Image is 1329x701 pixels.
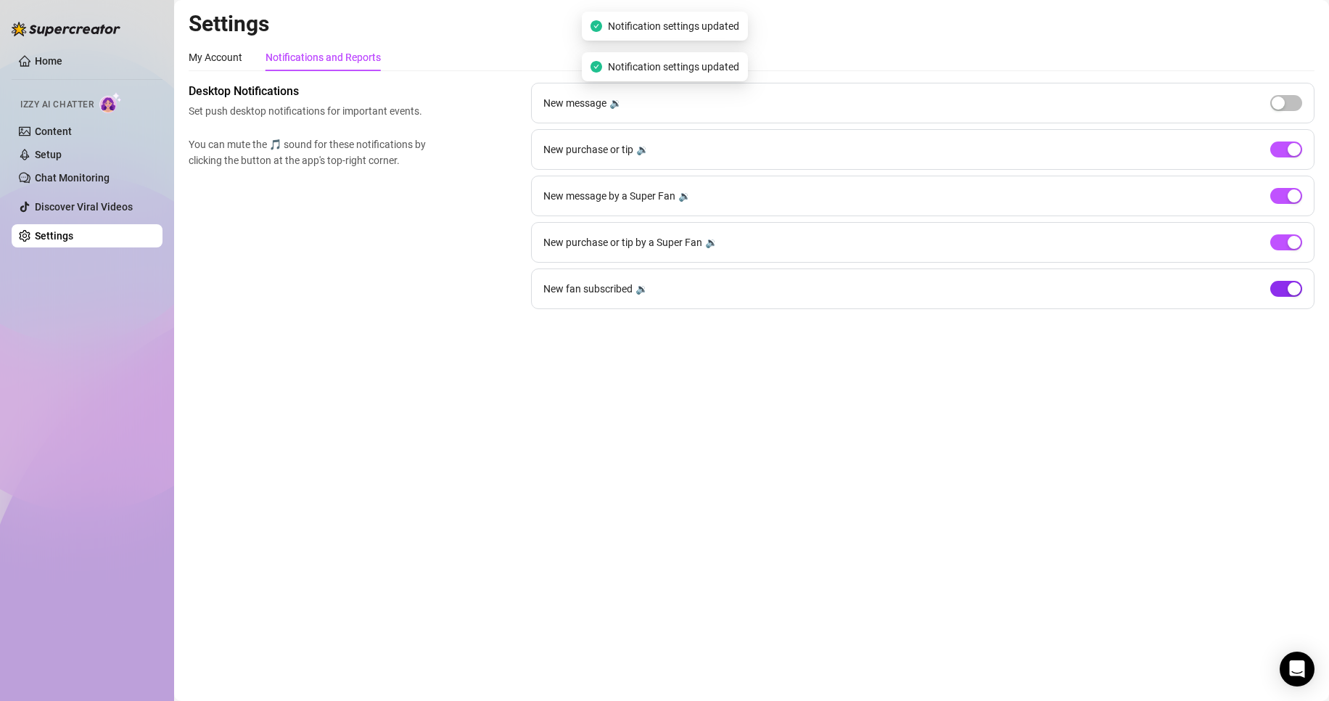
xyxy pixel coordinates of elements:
span: New fan subscribed [543,281,633,297]
a: Home [35,55,62,67]
span: Set push desktop notifications for important events. [189,103,432,119]
div: Notifications and Reports [266,49,381,65]
span: New message [543,95,606,111]
a: Settings [35,230,73,242]
div: 🔉 [705,234,717,250]
span: Desktop Notifications [189,83,432,100]
a: Content [35,126,72,137]
div: Open Intercom Messenger [1280,652,1314,686]
img: logo-BBDzfeDw.svg [12,22,120,36]
div: 🔉 [636,142,649,157]
span: New purchase or tip by a Super Fan [543,234,702,250]
a: Discover Viral Videos [35,201,133,213]
a: Chat Monitoring [35,172,110,184]
div: 🔉 [609,95,622,111]
span: New message by a Super Fan [543,188,675,204]
span: Izzy AI Chatter [20,98,94,112]
img: AI Chatter [99,92,122,113]
div: 🔉 [678,188,691,204]
span: New purchase or tip [543,142,633,157]
h2: Settings [189,10,1314,38]
span: Notification settings updated [608,59,739,75]
div: My Account [189,49,242,65]
span: You can mute the 🎵 sound for these notifications by clicking the button at the app's top-right co... [189,136,432,168]
a: Setup [35,149,62,160]
span: check-circle [591,61,602,73]
div: 🔉 [635,281,648,297]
